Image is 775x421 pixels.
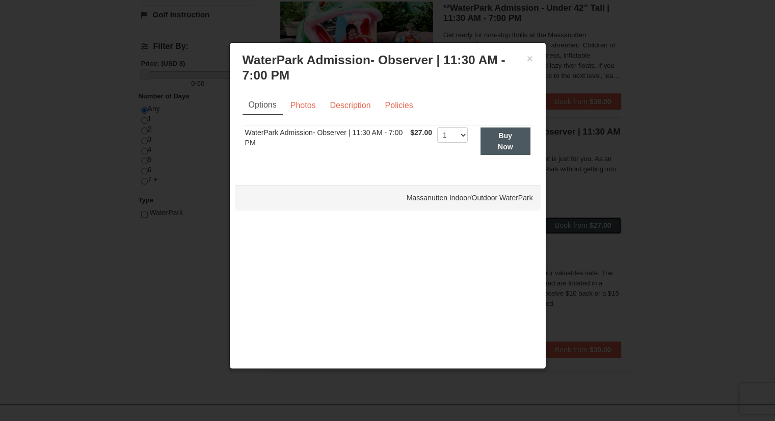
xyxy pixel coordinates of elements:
[378,96,419,115] a: Policies
[284,96,323,115] a: Photos
[243,52,533,83] h3: WaterPark Admission- Observer | 11:30 AM - 7:00 PM
[243,125,408,157] td: WaterPark Admission- Observer | 11:30 AM - 7:00 PM
[323,96,377,115] a: Description
[235,185,541,210] div: Massanutten Indoor/Outdoor WaterPark
[527,54,533,64] button: ×
[498,131,513,151] strong: Buy Now
[243,96,283,115] a: Options
[480,127,530,155] button: Buy Now
[410,128,432,137] span: $27.00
